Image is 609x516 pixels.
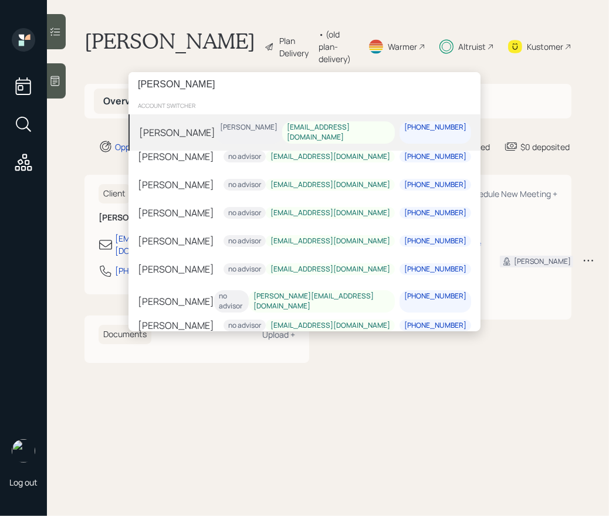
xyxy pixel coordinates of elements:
div: [PERSON_NAME][EMAIL_ADDRESS][DOMAIN_NAME] [253,291,390,311]
div: [EMAIL_ADDRESS][DOMAIN_NAME] [270,236,390,246]
div: [PHONE_NUMBER] [404,236,466,246]
div: no advisor [228,321,261,331]
div: [EMAIL_ADDRESS][DOMAIN_NAME] [270,180,390,190]
div: [PHONE_NUMBER] [404,180,466,190]
div: no advisor [228,152,261,162]
div: [PHONE_NUMBER] [404,321,466,331]
div: [PERSON_NAME] [138,206,214,220]
div: no advisor [228,208,261,218]
div: [PERSON_NAME] [138,294,214,308]
div: [PERSON_NAME] [138,234,214,248]
div: no advisor [228,264,261,274]
div: [PHONE_NUMBER] [404,123,466,133]
div: [PHONE_NUMBER] [404,208,466,218]
div: [EMAIL_ADDRESS][DOMAIN_NAME] [270,152,390,162]
div: [PERSON_NAME] [138,318,214,332]
div: account switcher [128,97,481,114]
div: [PERSON_NAME] [139,125,215,140]
div: [PERSON_NAME] [138,178,214,192]
div: [EMAIL_ADDRESS][DOMAIN_NAME] [287,123,390,142]
div: no advisor [219,291,244,311]
div: [PERSON_NAME] [138,150,214,164]
div: [PERSON_NAME] [220,123,278,133]
div: [PHONE_NUMBER] [404,264,466,274]
div: [PHONE_NUMBER] [404,152,466,162]
div: [EMAIL_ADDRESS][DOMAIN_NAME] [270,208,390,218]
div: [EMAIL_ADDRESS][DOMAIN_NAME] [270,321,390,331]
div: [PERSON_NAME] [138,262,214,276]
input: Type a command or search… [128,72,481,97]
div: no advisor [228,236,261,246]
div: [PHONE_NUMBER] [404,291,466,301]
div: no advisor [228,180,261,190]
div: [EMAIL_ADDRESS][DOMAIN_NAME] [270,264,390,274]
